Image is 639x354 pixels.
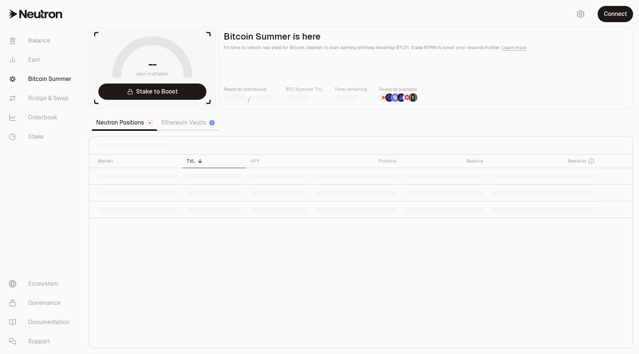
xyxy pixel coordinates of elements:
img: Mars Fragments [403,93,411,102]
p: Rewards available [379,86,417,93]
div: Protocol [316,158,396,164]
div: TVL [187,158,242,164]
div: Market [98,158,178,164]
a: Support [3,332,80,351]
img: Ethereum Logo [210,120,214,125]
span: your multiplier [136,70,169,78]
p: BTC Summer TVL [286,86,323,93]
a: Learn more [502,45,526,51]
a: Governance [3,293,80,313]
a: Stake [3,127,80,146]
button: Connect [598,6,633,22]
a: Earn [3,50,80,69]
a: Bridge & Swap [3,89,80,108]
a: Ethereum Vaults [157,115,219,130]
div: Balance [405,158,483,164]
a: Ecosystem [3,274,80,293]
a: Balance [3,31,80,50]
p: Time remaining [335,86,367,93]
img: NTRN [379,93,388,102]
img: Bedrock Diamonds [397,93,405,102]
a: Neutron Positions [92,115,157,130]
p: It's time to unlock real yield for Bitcoin. Deposit to start earning and help boostrap BTCFi. Sta... [224,44,628,51]
div: APY [251,158,307,164]
a: Stake to Boost [98,84,206,100]
a: Orderbook [3,108,80,127]
img: Structured Points [409,93,417,102]
img: Neutron Logo [148,120,152,125]
div: / [224,93,274,105]
p: Rewards distributed [224,86,274,93]
img: EtherFi Points [385,93,393,102]
img: Solv Points [391,93,399,102]
h1: -- [148,58,157,70]
a: Documentation [3,313,80,332]
h2: Bitcoin Summer is here [224,31,628,42]
span: Rewards [568,158,586,164]
a: Bitcoin Summer [3,69,80,89]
